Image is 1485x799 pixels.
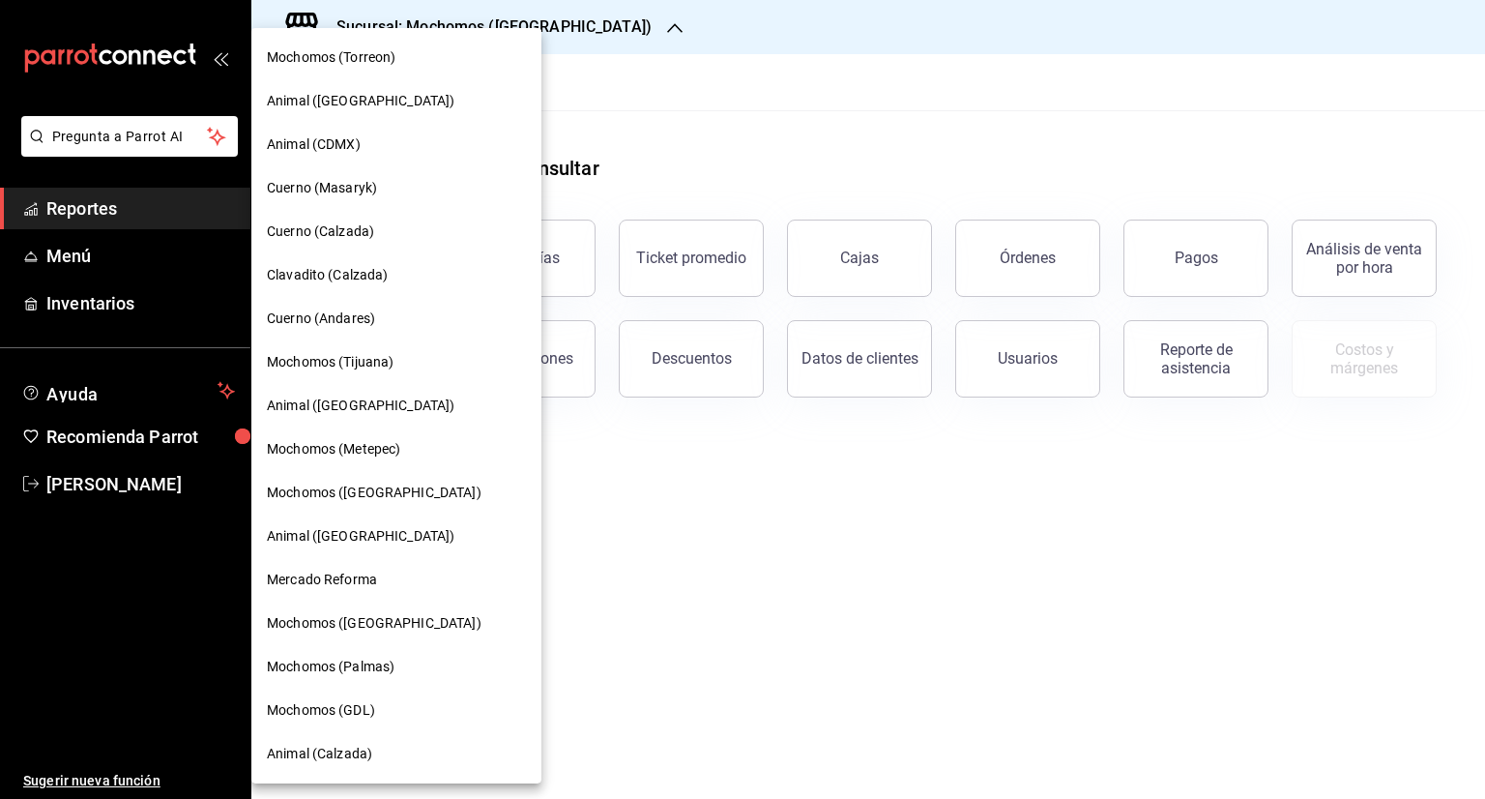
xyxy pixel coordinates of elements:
span: Cuerno (Andares) [267,309,375,329]
span: Mochomos ([GEOGRAPHIC_DATA]) [267,613,481,634]
div: Mochomos (Torreon) [251,36,541,79]
span: Cuerno (Calzada) [267,222,374,242]
div: Animal (Calzada) [251,732,541,776]
span: Mochomos (Metepec) [267,439,400,459]
span: Animal (CDMX) [267,134,361,155]
span: Animal ([GEOGRAPHIC_DATA]) [267,526,454,547]
span: Animal (Calzada) [267,744,372,764]
div: Mochomos ([GEOGRAPHIC_DATA]) [251,602,541,645]
div: Animal ([GEOGRAPHIC_DATA]) [251,515,541,558]
span: Mercado Reforma [267,570,377,590]
span: Mochomos (GDL) [267,700,375,721]
span: Animal ([GEOGRAPHIC_DATA]) [267,91,454,111]
div: Cuerno (Calzada) [251,210,541,253]
div: Mochomos (Metepec) [251,428,541,471]
div: Cuerno (Masaryk) [251,166,541,210]
span: Animal ([GEOGRAPHIC_DATA]) [267,396,454,416]
div: Mercado Reforma [251,558,541,602]
div: Cuerno (Andares) [251,297,541,340]
span: Cuerno (Masaryk) [267,178,377,198]
div: Animal ([GEOGRAPHIC_DATA]) [251,79,541,123]
div: Mochomos (Palmas) [251,645,541,689]
span: Mochomos (Torreon) [267,47,395,68]
span: Mochomos ([GEOGRAPHIC_DATA]) [267,483,481,503]
span: Mochomos (Tijuana) [267,352,393,372]
div: Animal ([GEOGRAPHIC_DATA]) [251,384,541,428]
span: Clavadito (Calzada) [267,265,389,285]
div: Mochomos (Tijuana) [251,340,541,384]
div: Animal (CDMX) [251,123,541,166]
div: Mochomos ([GEOGRAPHIC_DATA]) [251,471,541,515]
div: Clavadito (Calzada) [251,253,541,297]
div: Mochomos (GDL) [251,689,541,732]
span: Mochomos (Palmas) [267,657,394,677]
